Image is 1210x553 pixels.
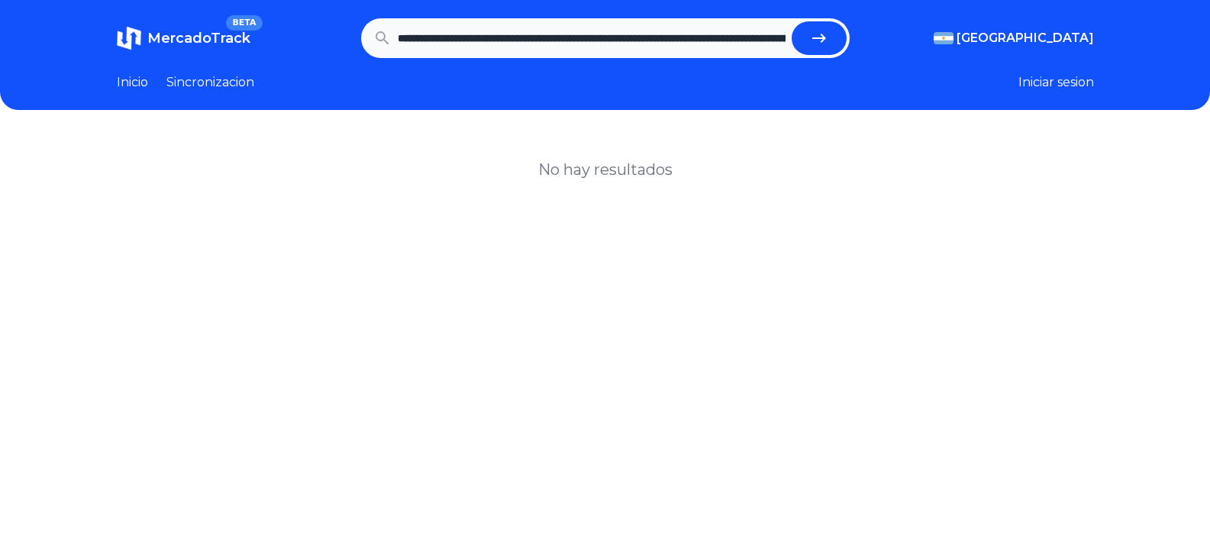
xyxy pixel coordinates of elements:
[147,30,250,47] span: MercadoTrack
[117,26,250,50] a: MercadoTrackBETA
[1018,73,1094,92] button: Iniciar sesion
[957,29,1094,47] span: [GEOGRAPHIC_DATA]
[934,29,1094,47] button: [GEOGRAPHIC_DATA]
[934,32,953,44] img: Argentina
[117,26,141,50] img: MercadoTrack
[226,15,262,31] span: BETA
[166,73,254,92] a: Sincronizacion
[538,159,673,180] h1: No hay resultados
[117,73,148,92] a: Inicio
